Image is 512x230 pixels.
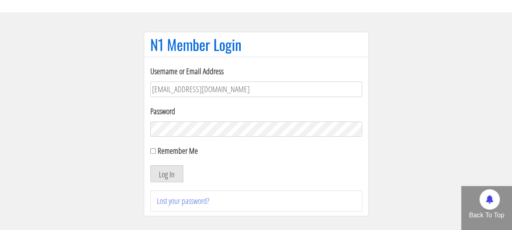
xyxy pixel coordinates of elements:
label: Remember Me [158,145,198,156]
p: Back To Top [461,210,512,220]
label: Password [150,105,362,117]
a: Lost your password? [157,195,209,206]
h1: N1 Member Login [150,36,362,53]
label: Username or Email Address [150,65,362,77]
button: Log In [150,165,183,182]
